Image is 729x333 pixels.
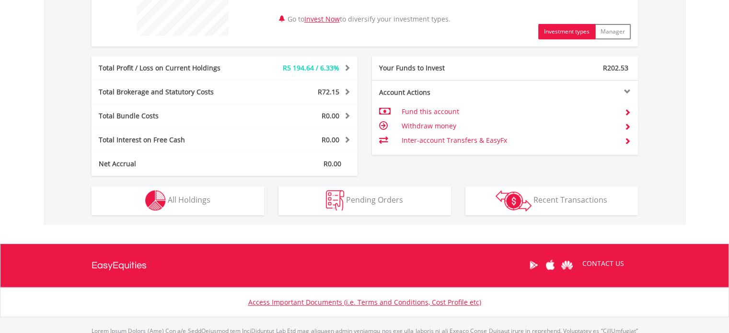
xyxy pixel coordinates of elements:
[559,250,576,280] a: Huawei
[92,63,247,73] div: Total Profit / Loss on Current Holdings
[542,250,559,280] a: Apple
[278,186,451,215] button: Pending Orders
[401,133,616,148] td: Inter-account Transfers & EasyFx
[372,88,505,97] div: Account Actions
[326,190,344,211] img: pending_instructions-wht.png
[324,159,341,168] span: R0.00
[595,24,631,39] button: Manager
[248,298,481,307] a: Access Important Documents (i.e. Terms and Conditions, Cost Profile etc)
[145,190,166,211] img: holdings-wht.png
[318,87,339,96] span: R72.15
[538,24,595,39] button: Investment types
[92,87,247,97] div: Total Brokerage and Statutory Costs
[533,195,607,205] span: Recent Transactions
[304,14,340,23] a: Invest Now
[92,186,264,215] button: All Holdings
[168,195,210,205] span: All Holdings
[525,250,542,280] a: Google Play
[92,244,147,287] a: EasyEquities
[576,250,631,277] a: CONTACT US
[401,119,616,133] td: Withdraw money
[322,111,339,120] span: R0.00
[372,63,505,73] div: Your Funds to Invest
[603,63,628,72] span: R202.53
[92,159,247,169] div: Net Accrual
[465,186,638,215] button: Recent Transactions
[283,63,339,72] span: R5 194.64 / 6.33%
[496,190,532,211] img: transactions-zar-wht.png
[92,135,247,145] div: Total Interest on Free Cash
[322,135,339,144] span: R0.00
[92,111,247,121] div: Total Bundle Costs
[346,195,403,205] span: Pending Orders
[401,104,616,119] td: Fund this account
